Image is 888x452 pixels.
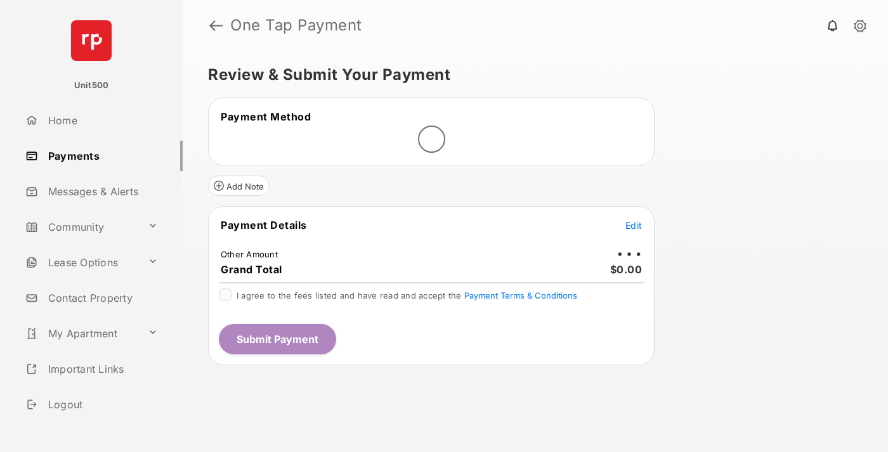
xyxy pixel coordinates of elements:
span: $0.00 [610,263,643,276]
p: Unit500 [74,79,109,92]
span: I agree to the fees listed and have read and accept the [237,290,577,300]
strong: One Tap Payment [230,18,362,33]
button: I agree to the fees listed and have read and accept the [464,290,577,300]
a: Community [20,212,143,242]
span: Edit [625,220,642,231]
a: Messages & Alerts [20,176,183,207]
h5: Review & Submit Your Payment [208,67,852,82]
span: Grand Total [221,263,282,276]
a: My Apartment [20,318,143,349]
span: Payment Method [221,110,311,123]
img: svg+xml;base64,PHN2ZyB4bWxucz0iaHR0cDovL3d3dy53My5vcmcvMjAwMC9zdmciIHdpZHRoPSI2NCIgaGVpZ2h0PSI2NC... [71,20,112,61]
a: Home [20,105,183,136]
a: Lease Options [20,247,143,278]
span: Payment Details [221,219,307,231]
td: Other Amount [220,249,278,260]
a: Logout [20,389,183,420]
a: Contact Property [20,283,183,313]
button: Add Note [208,176,270,196]
button: Edit [625,219,642,231]
a: Important Links [20,354,163,384]
button: Submit Payment [219,324,336,354]
a: Payments [20,141,183,171]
